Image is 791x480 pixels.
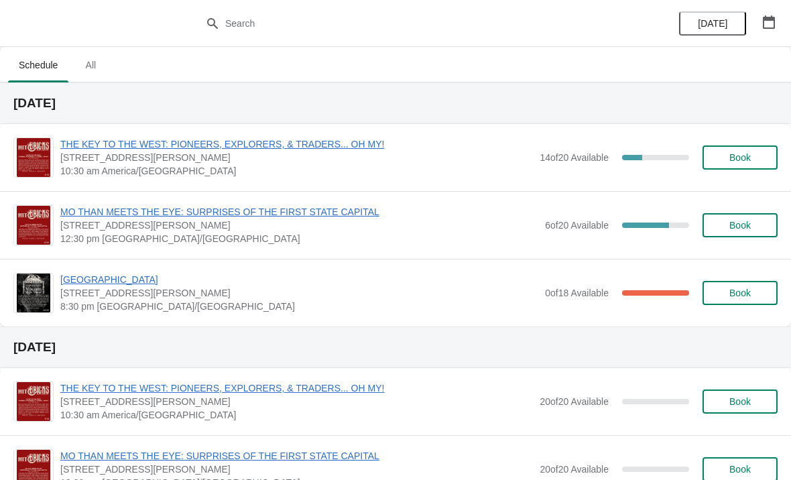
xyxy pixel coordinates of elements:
[225,11,593,36] input: Search
[540,152,609,163] span: 14 of 20 Available
[540,396,609,407] span: 20 of 20 Available
[60,137,533,151] span: THE KEY TO THE WEST: PIONEERS, EXPLORERS, & TRADERS... OH MY!
[679,11,746,36] button: [DATE]
[729,152,751,163] span: Book
[17,382,50,421] img: THE KEY TO THE WEST: PIONEERS, EXPLORERS, & TRADERS... OH MY! | 230 South Main Street, Saint Char...
[60,381,533,395] span: THE KEY TO THE WEST: PIONEERS, EXPLORERS, & TRADERS... OH MY!
[729,396,751,407] span: Book
[60,164,533,178] span: 10:30 am America/[GEOGRAPHIC_DATA]
[60,219,538,232] span: [STREET_ADDRESS][PERSON_NAME]
[60,463,533,476] span: [STREET_ADDRESS][PERSON_NAME]
[60,300,538,313] span: 8:30 pm [GEOGRAPHIC_DATA]/[GEOGRAPHIC_DATA]
[17,206,50,245] img: MO THAN MEETS THE EYE: SURPRISES OF THE FIRST STATE CAPITAL | 230 South Main Street, Saint Charle...
[60,449,533,463] span: MO THAN MEETS THE EYE: SURPRISES OF THE FIRST STATE CAPITAL
[60,273,538,286] span: [GEOGRAPHIC_DATA]
[17,138,50,177] img: THE KEY TO THE WEST: PIONEERS, EXPLORERS, & TRADERS... OH MY! | 230 South Main Street, Saint Char...
[60,151,533,164] span: [STREET_ADDRESS][PERSON_NAME]
[8,53,68,77] span: Schedule
[698,18,727,29] span: [DATE]
[60,395,533,408] span: [STREET_ADDRESS][PERSON_NAME]
[729,220,751,231] span: Book
[703,389,778,414] button: Book
[703,213,778,237] button: Book
[60,286,538,300] span: [STREET_ADDRESS][PERSON_NAME]
[60,232,538,245] span: 12:30 pm [GEOGRAPHIC_DATA]/[GEOGRAPHIC_DATA]
[545,220,609,231] span: 6 of 20 Available
[13,97,778,110] h2: [DATE]
[703,281,778,305] button: Book
[729,464,751,475] span: Book
[545,288,609,298] span: 0 of 18 Available
[60,205,538,219] span: MO THAN MEETS THE EYE: SURPRISES OF THE FIRST STATE CAPITAL
[74,53,107,77] span: All
[540,464,609,475] span: 20 of 20 Available
[729,288,751,298] span: Book
[13,341,778,354] h2: [DATE]
[60,408,533,422] span: 10:30 am America/[GEOGRAPHIC_DATA]
[17,274,50,312] img: MACABRE MAIN STREET | 230 South Main Street, Saint Charles, MO, USA | 8:30 pm America/Chicago
[703,145,778,170] button: Book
